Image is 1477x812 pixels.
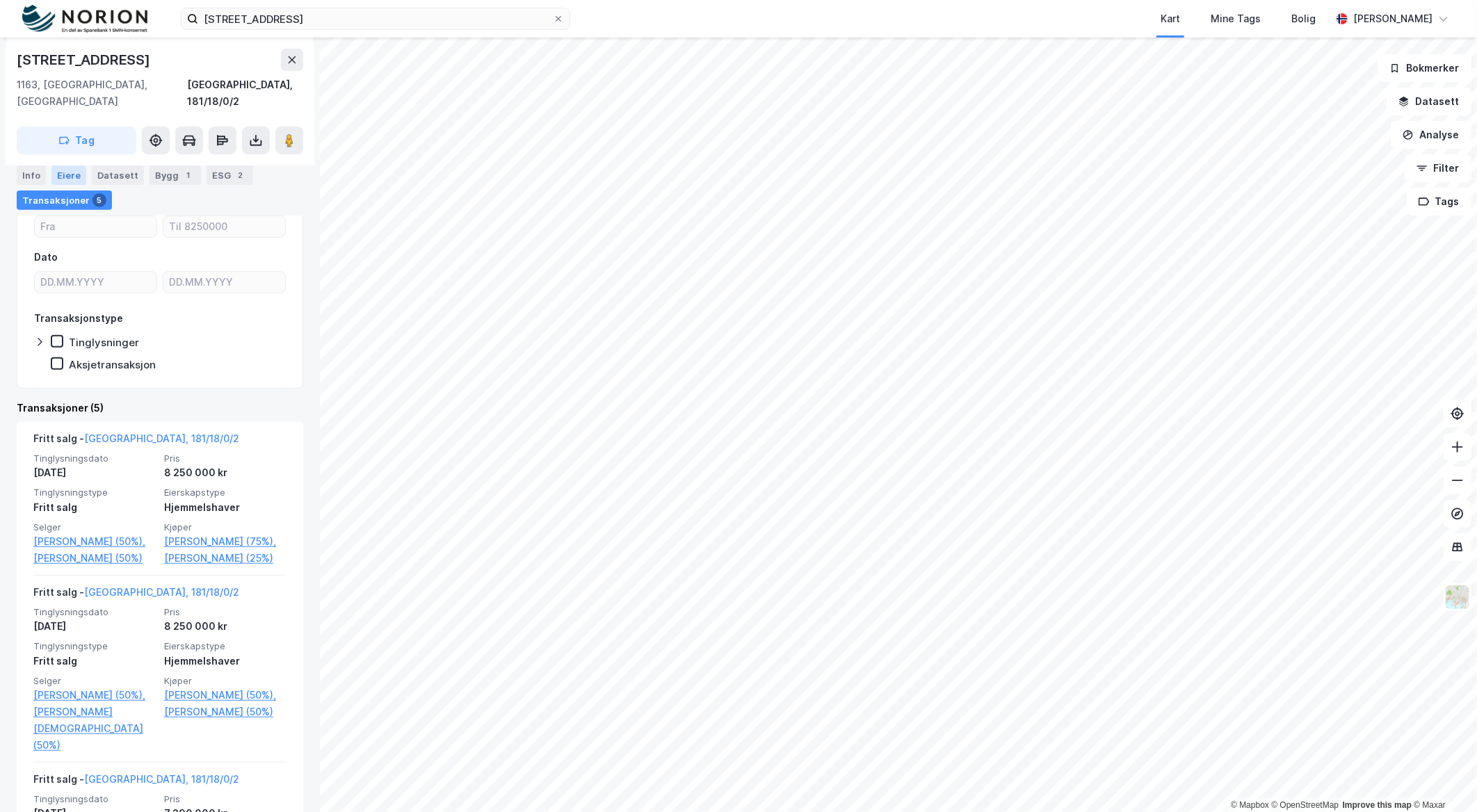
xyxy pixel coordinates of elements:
div: [STREET_ADDRESS] [17,49,153,71]
span: Selger [33,675,156,687]
a: [PERSON_NAME] (50%), [164,687,286,704]
div: Bygg [150,165,201,185]
div: Hjemmelshaver [164,499,286,516]
span: Tinglysningsdato [33,793,156,805]
div: 1163, [GEOGRAPHIC_DATA], [GEOGRAPHIC_DATA] [17,76,187,110]
div: Eiere [51,165,86,185]
input: Søk på adresse, matrikkel, gårdeiere, leietakere eller personer [198,8,553,29]
span: Kjøper [164,675,286,687]
div: Kontrollprogram for chat [1407,745,1477,812]
div: 8 250 000 kr [164,464,286,481]
input: DD.MM.YYYY [35,272,156,293]
div: [PERSON_NAME] [1353,10,1432,27]
a: OpenStreetMap [1272,800,1339,810]
div: Bolig [1291,10,1316,27]
div: Fritt salg [33,499,156,516]
div: Fritt salg - [33,584,239,606]
div: Kart [1161,10,1180,27]
div: Info [17,165,46,185]
input: Fra [35,216,156,237]
a: [PERSON_NAME] (25%) [164,550,286,567]
a: [GEOGRAPHIC_DATA], 181/18/0/2 [84,773,239,785]
a: [PERSON_NAME][DEMOGRAPHIC_DATA] (50%) [33,704,156,754]
span: Tinglysningsdato [33,606,156,618]
div: Mine Tags [1211,10,1261,27]
div: Fritt salg - [33,771,239,793]
div: Fritt salg [33,653,156,669]
a: Improve this map [1343,800,1412,810]
span: Tinglysningsdato [33,453,156,464]
span: Kjøper [164,521,286,533]
div: [DATE] [33,464,156,481]
div: Aksjetransaksjon [69,358,156,371]
iframe: Chat Widget [1407,745,1477,812]
button: Tags [1407,188,1471,216]
div: ESG [207,165,253,185]
div: 1 [181,168,195,182]
span: Pris [164,793,286,805]
div: Dato [34,249,58,266]
button: Bokmerker [1378,54,1471,82]
img: norion-logo.80e7a08dc31c2e691866.png [22,5,147,33]
a: [PERSON_NAME] (50%) [164,704,286,720]
div: Hjemmelshaver [164,653,286,669]
span: Selger [33,521,156,533]
div: Transaksjonstype [34,310,123,327]
a: [GEOGRAPHIC_DATA], 181/18/0/2 [84,586,239,598]
div: 2 [234,168,248,182]
a: [PERSON_NAME] (50%) [33,550,156,567]
a: [GEOGRAPHIC_DATA], 181/18/0/2 [84,432,239,444]
input: Til 8250000 [163,216,285,237]
div: [DATE] [33,618,156,635]
input: DD.MM.YYYY [163,272,285,293]
div: Transaksjoner [17,190,112,210]
div: Transaksjoner (5) [17,400,303,416]
div: Datasett [92,165,144,185]
a: [PERSON_NAME] (50%), [33,687,156,704]
button: Filter [1405,154,1471,182]
div: 8 250 000 kr [164,618,286,635]
a: [PERSON_NAME] (50%), [33,533,156,550]
button: Datasett [1387,88,1471,115]
div: 5 [92,193,106,207]
div: [GEOGRAPHIC_DATA], 181/18/0/2 [187,76,303,110]
button: Analyse [1391,121,1471,149]
span: Eierskapstype [164,640,286,652]
span: Pris [164,453,286,464]
span: Tinglysningstype [33,640,156,652]
button: Tag [17,127,136,154]
a: Mapbox [1231,800,1269,810]
span: Tinglysningstype [33,487,156,498]
a: [PERSON_NAME] (75%), [164,533,286,550]
span: Pris [164,606,286,618]
div: Tinglysninger [69,336,139,349]
div: Fritt salg - [33,430,239,453]
span: Eierskapstype [164,487,286,498]
img: Z [1444,584,1471,610]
